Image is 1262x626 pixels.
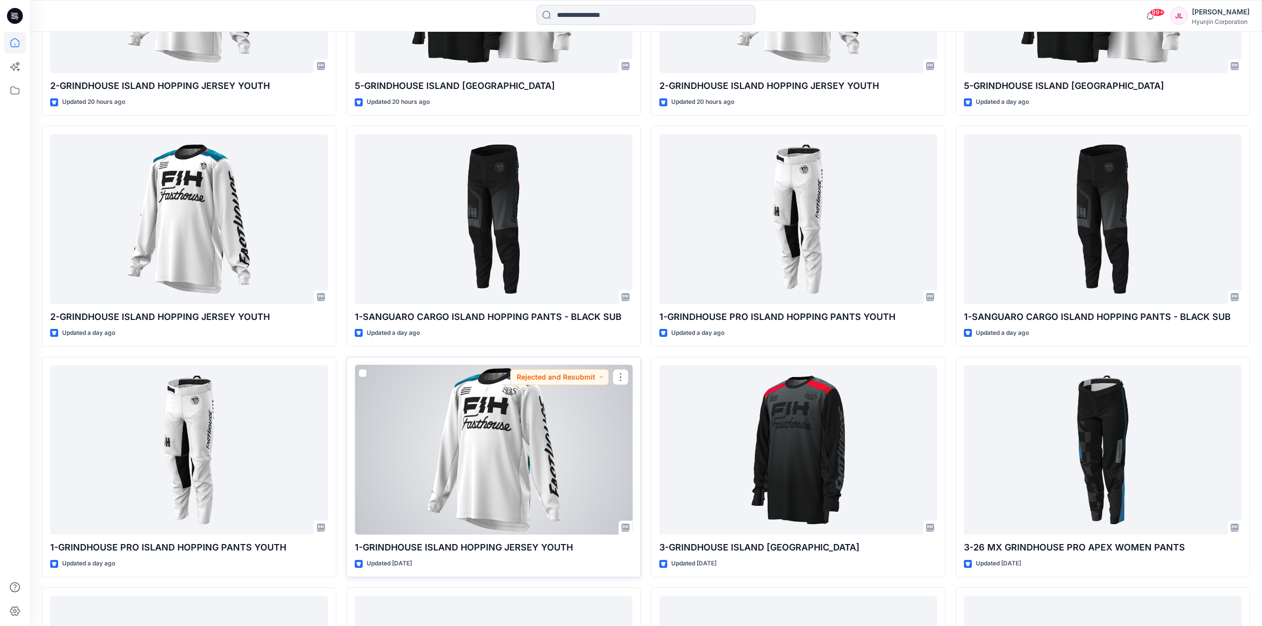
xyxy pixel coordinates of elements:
[355,365,632,535] a: 1-GRINDHOUSE ISLAND HOPPING JERSEY YOUTH
[50,134,328,304] a: 2-GRINDHOUSE ISLAND HOPPING JERSEY YOUTH
[50,79,328,93] p: 2-GRINDHOUSE ISLAND HOPPING JERSEY YOUTH
[659,365,937,535] a: 3-GRINDHOUSE ISLAND HOPPING JERSEY
[671,558,716,569] p: Updated [DATE]
[367,97,430,107] p: Updated 20 hours ago
[976,328,1029,338] p: Updated a day ago
[659,310,937,324] p: 1-GRINDHOUSE PRO ISLAND HOPPING PANTS YOUTH
[367,328,420,338] p: Updated a day ago
[964,134,1242,304] a: 1-SANGUARO CARGO ISLAND HOPPING PANTS - BLACK SUB
[964,365,1242,535] a: 3-26 MX GRINDHOUSE PRO APEX WOMEN PANTS
[62,97,125,107] p: Updated 20 hours ago
[50,365,328,535] a: 1-GRINDHOUSE PRO ISLAND HOPPING PANTS YOUTH
[50,541,328,554] p: 1-GRINDHOUSE PRO ISLAND HOPPING PANTS YOUTH
[367,558,412,569] p: Updated [DATE]
[671,328,724,338] p: Updated a day ago
[1150,8,1165,16] span: 99+
[964,79,1242,93] p: 5-GRINDHOUSE ISLAND [GEOGRAPHIC_DATA]
[964,541,1242,554] p: 3-26 MX GRINDHOUSE PRO APEX WOMEN PANTS
[671,97,734,107] p: Updated 20 hours ago
[964,310,1242,324] p: 1-SANGUARO CARGO ISLAND HOPPING PANTS - BLACK SUB
[62,328,115,338] p: Updated a day ago
[1192,6,1250,18] div: [PERSON_NAME]
[659,79,937,93] p: 2-GRINDHOUSE ISLAND HOPPING JERSEY YOUTH
[355,79,632,93] p: 5-GRINDHOUSE ISLAND [GEOGRAPHIC_DATA]
[659,134,937,304] a: 1-GRINDHOUSE PRO ISLAND HOPPING PANTS YOUTH
[62,558,115,569] p: Updated a day ago
[355,541,632,554] p: 1-GRINDHOUSE ISLAND HOPPING JERSEY YOUTH
[976,558,1021,569] p: Updated [DATE]
[355,310,632,324] p: 1-SANGUARO CARGO ISLAND HOPPING PANTS - BLACK SUB
[1170,7,1188,25] div: JL
[976,97,1029,107] p: Updated a day ago
[1192,18,1250,25] div: Hyunjin Corporation
[355,134,632,304] a: 1-SANGUARO CARGO ISLAND HOPPING PANTS - BLACK SUB
[50,310,328,324] p: 2-GRINDHOUSE ISLAND HOPPING JERSEY YOUTH
[659,541,937,554] p: 3-GRINDHOUSE ISLAND [GEOGRAPHIC_DATA]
